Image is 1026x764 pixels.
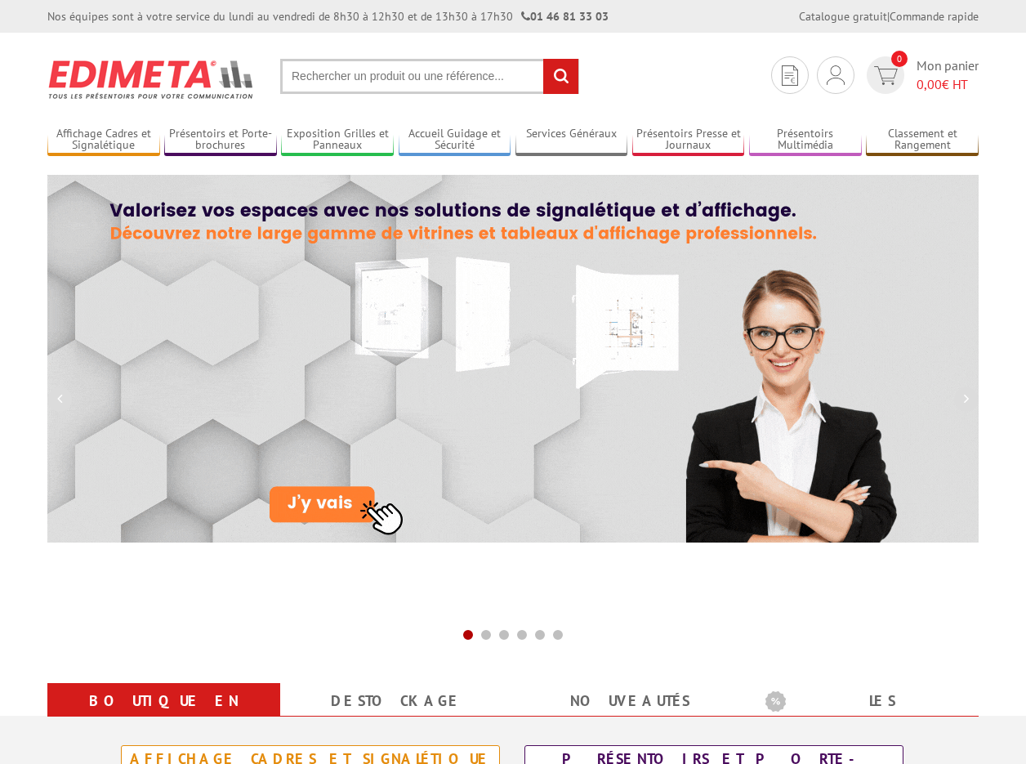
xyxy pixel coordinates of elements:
img: Présentoir, panneau, stand - Edimeta - PLV, affichage, mobilier bureau, entreprise [47,49,256,109]
img: devis rapide [782,65,798,86]
a: Présentoirs et Porte-brochures [164,127,277,154]
img: devis rapide [827,65,845,85]
a: Affichage Cadres et Signalétique [47,127,160,154]
img: devis rapide [874,66,898,85]
a: Commande rapide [890,9,979,24]
div: | [799,8,979,25]
a: Accueil Guidage et Sécurité [399,127,511,154]
input: Rechercher un produit ou une référence... [280,59,579,94]
a: nouveautés [533,686,726,716]
span: Mon panier [917,56,979,94]
a: Présentoirs Multimédia [749,127,862,154]
a: devis rapide 0 Mon panier 0,00€ HT [863,56,979,94]
strong: 01 46 81 33 03 [521,9,609,24]
a: Catalogue gratuit [799,9,887,24]
input: rechercher [543,59,578,94]
a: Destockage [300,686,493,716]
span: 0,00 [917,76,942,92]
a: Services Généraux [515,127,628,154]
span: € HT [917,75,979,94]
b: Les promotions [765,686,970,719]
a: Présentoirs Presse et Journaux [632,127,745,154]
a: Classement et Rangement [866,127,979,154]
span: 0 [891,51,908,67]
div: Nos équipes sont à votre service du lundi au vendredi de 8h30 à 12h30 et de 13h30 à 17h30 [47,8,609,25]
a: Les promotions [765,686,959,745]
a: Boutique en ligne [67,686,261,745]
a: Exposition Grilles et Panneaux [281,127,394,154]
